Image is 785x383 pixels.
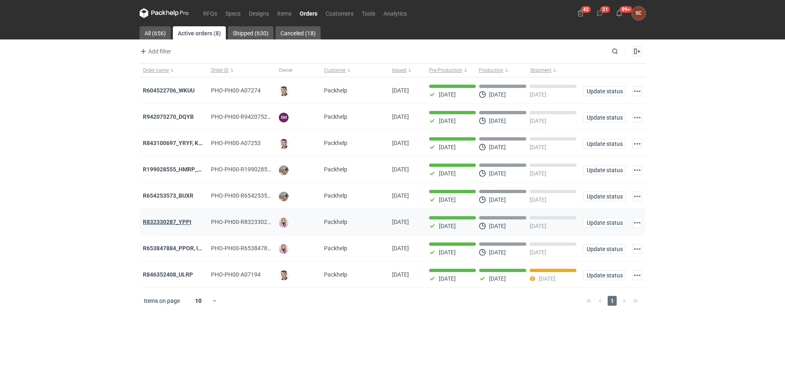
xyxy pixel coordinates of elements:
[143,166,247,173] a: R199028555_HMRP_BKJH_VHKJ_ZOBC
[140,64,208,77] button: Order name
[587,220,622,226] span: Update status
[324,113,347,120] span: Packhelp
[583,86,626,96] button: Update status
[144,297,180,305] span: Items on page
[528,64,580,77] button: Shipment
[143,140,209,146] a: R843100697_YRYF, KUZP
[143,271,193,278] a: R846352408_ULRP
[489,223,506,229] p: [DATE]
[211,271,261,278] span: PHO-PH00-A07194
[211,219,289,225] span: PHO-PH00-R832330287_YPPI
[489,275,506,282] p: [DATE]
[389,64,426,77] button: Issued
[587,88,622,94] span: Update status
[530,144,546,150] p: [DATE]
[321,64,389,77] button: Customer
[143,67,169,74] span: Order name
[324,87,347,94] span: Packhelp
[392,140,409,146] span: 19/09/2025
[173,26,226,39] a: Active orders (8)
[138,46,172,56] button: Add filter
[587,246,622,252] span: Update status
[143,192,193,199] strong: R654253573_BUXR
[143,245,225,251] strong: R653847884_PPOR, IDRT, RRRT
[221,8,245,18] a: Specs
[324,192,347,199] span: Packhelp
[279,218,289,228] img: Klaudia Wiśniewska
[392,219,409,225] span: 15/09/2025
[608,296,617,306] span: 1
[324,219,347,225] span: Packhelp
[632,139,642,149] button: Actions
[632,270,642,280] button: Actions
[140,8,189,18] svg: Packhelp Pro
[211,87,261,94] span: PHO-PH00-A07274
[185,295,212,307] div: 10
[439,118,456,124] p: [DATE]
[583,218,626,228] button: Update status
[613,7,626,20] button: 99+
[426,64,477,77] button: Pre-Production
[489,91,506,98] p: [DATE]
[211,192,291,199] span: PHO-PH00-R654253573_BUXR
[479,67,503,74] span: Production
[632,113,642,122] button: Actions
[279,113,289,122] figcaption: SM
[228,26,273,39] a: Shipped (630)
[587,141,622,147] span: Update status
[140,26,171,39] a: All (656)
[632,86,642,96] button: Actions
[632,218,642,228] button: Actions
[583,244,626,254] button: Update status
[279,165,289,175] img: Michał Palasek
[279,67,293,74] span: Owner
[211,245,323,251] span: PHO-PH00-R653847884_PPOR,-IDRT,-RRRT
[632,7,645,20] div: Sylwia Cichórz
[358,8,379,18] a: Tools
[574,7,587,20] button: 42
[439,144,456,150] p: [DATE]
[583,165,626,175] button: Update status
[245,8,273,18] a: Designs
[275,26,321,39] a: Canceled (18)
[583,113,626,122] button: Update status
[587,272,622,278] span: Update status
[392,271,409,278] span: 08/09/2025
[530,249,546,256] p: [DATE]
[489,196,506,203] p: [DATE]
[211,140,261,146] span: PHO-PH00-A07253
[489,118,506,124] p: [DATE]
[632,165,642,175] button: Actions
[587,194,622,199] span: Update status
[143,87,195,94] a: R604522706_WKUU
[530,196,546,203] p: [DATE]
[530,67,551,74] span: Shipment
[321,8,358,18] a: Customers
[392,192,409,199] span: 16/09/2025
[439,275,456,282] p: [DATE]
[324,140,347,146] span: Packhelp
[273,8,296,18] a: Items
[477,64,528,77] button: Production
[489,144,506,150] p: [DATE]
[632,244,642,254] button: Actions
[143,113,194,120] a: R942075270_DQYB
[379,8,411,18] a: Analytics
[439,91,456,98] p: [DATE]
[593,7,606,20] button: 21
[199,8,221,18] a: RFQs
[632,191,642,201] button: Actions
[587,167,622,173] span: Update status
[489,249,506,256] p: [DATE]
[539,275,555,282] p: [DATE]
[324,245,347,251] span: Packhelp
[279,244,289,254] img: Klaudia Wiśniewska
[530,170,546,177] p: [DATE]
[138,46,171,56] span: Add filter
[324,67,346,74] span: Customer
[143,219,191,225] a: R832330287_YPPI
